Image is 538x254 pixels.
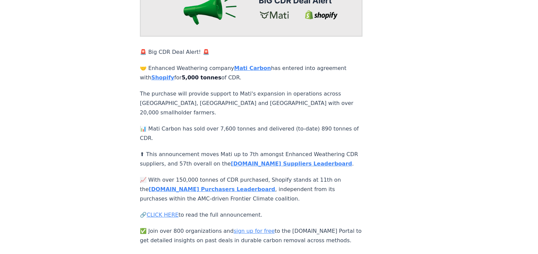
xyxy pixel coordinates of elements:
a: sign up for free [234,228,275,234]
p: The purchase will provide support to Mati's expansion in operations across [GEOGRAPHIC_DATA], [GE... [140,89,362,117]
a: Shopify [151,74,174,81]
a: [DOMAIN_NAME] Suppliers Leaderboard [231,160,352,167]
a: Mati Carbon [234,65,271,71]
p: 🤝 Enhanced Weathering company has entered into agreement with for of CDR. [140,64,362,82]
a: [DOMAIN_NAME] Purchasers Leaderboard [149,186,275,192]
p: 📈 With over 150,000 tonnes of CDR purchased, Shopify stands at 11th on the , independent from its... [140,175,362,204]
p: 🚨 Big CDR Deal Alert! 🚨 [140,47,362,57]
a: CLICK HERE [147,212,179,218]
strong: 5,000 tonnes [182,74,221,81]
p: ✅ Join over 800 organizations and to the [DOMAIN_NAME] Portal to get detailed insights on past de... [140,226,362,245]
p: 🔗 to read the full announcement. [140,210,362,220]
p: ⬆ This announcement moves Mati up to 7th amongst Enhanced Weathering CDR suppliers, and 57th over... [140,150,362,169]
p: 📊 Mati Carbon has sold over 7,600 tonnes and delivered (to-date) 890 tonnes of CDR. [140,124,362,143]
